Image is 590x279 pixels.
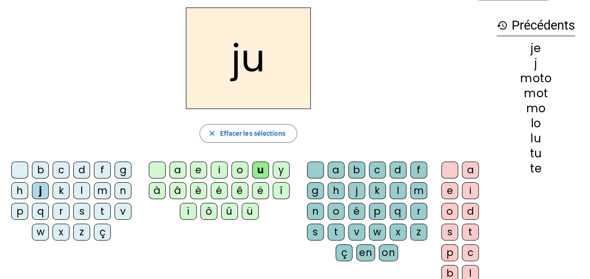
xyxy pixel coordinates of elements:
div: î [273,182,290,199]
div: w [32,224,49,240]
div: ç [94,224,111,240]
div: d [390,162,406,178]
div: je [497,43,575,54]
div: on [379,244,398,261]
div: e [190,162,207,178]
div: m [410,182,427,199]
div: u [252,162,269,178]
div: d [462,203,479,220]
span: Effacer les sélections [220,128,285,139]
div: x [53,224,69,240]
div: k [53,182,69,199]
div: v [348,224,365,240]
div: à [149,182,166,199]
div: ë [252,182,269,199]
div: m [94,182,111,199]
div: q [32,203,49,220]
div: h [11,182,28,199]
div: t [328,224,345,240]
div: c [369,162,386,178]
div: f [410,162,427,178]
div: b [32,162,49,178]
div: v [115,203,131,220]
div: a [462,162,479,178]
div: a [169,162,186,178]
div: b [348,162,365,178]
div: e [441,182,458,199]
div: é [211,182,228,199]
div: en [356,244,375,261]
div: û [221,203,238,220]
div: lo [497,118,575,129]
div: k [369,182,386,199]
div: mo [497,103,575,114]
div: c [53,162,69,178]
div: a [328,162,345,178]
div: ç [336,244,352,261]
div: n [115,182,131,199]
div: ï [180,203,197,220]
div: s [73,203,90,220]
div: p [441,244,458,261]
div: r [410,203,427,220]
div: f [94,162,111,178]
div: x [390,224,406,240]
div: l [390,182,406,199]
div: j [32,182,49,199]
button: Effacer les sélections [199,124,297,143]
div: j [348,182,365,199]
div: s [307,224,324,240]
div: g [115,162,131,178]
div: i [462,182,479,199]
div: moto [497,73,575,84]
div: i [211,162,228,178]
div: n [307,203,324,220]
div: ü [242,203,259,220]
div: ô [200,203,217,220]
div: â [169,182,186,199]
div: lu [497,133,575,144]
div: o [328,203,345,220]
div: z [73,224,90,240]
div: c [462,244,479,261]
div: te [497,163,575,174]
div: g [307,182,324,199]
div: y [273,162,290,178]
div: ê [231,182,248,199]
div: tu [497,148,575,159]
div: q [390,203,406,220]
div: t [462,224,479,240]
div: w [369,224,386,240]
mat-icon: close [207,129,216,138]
h3: Précédents [497,15,575,36]
div: z [410,224,427,240]
div: p [369,203,386,220]
div: è [190,182,207,199]
div: o [231,162,248,178]
mat-icon: history [497,20,508,31]
div: l [73,182,90,199]
div: o [441,203,458,220]
div: j [497,58,575,69]
div: s [441,224,458,240]
div: é [348,203,365,220]
div: mot [497,88,575,99]
div: d [73,162,90,178]
div: p [11,203,28,220]
div: t [94,203,111,220]
div: r [53,203,69,220]
h2: ju [186,8,311,109]
div: h [328,182,345,199]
